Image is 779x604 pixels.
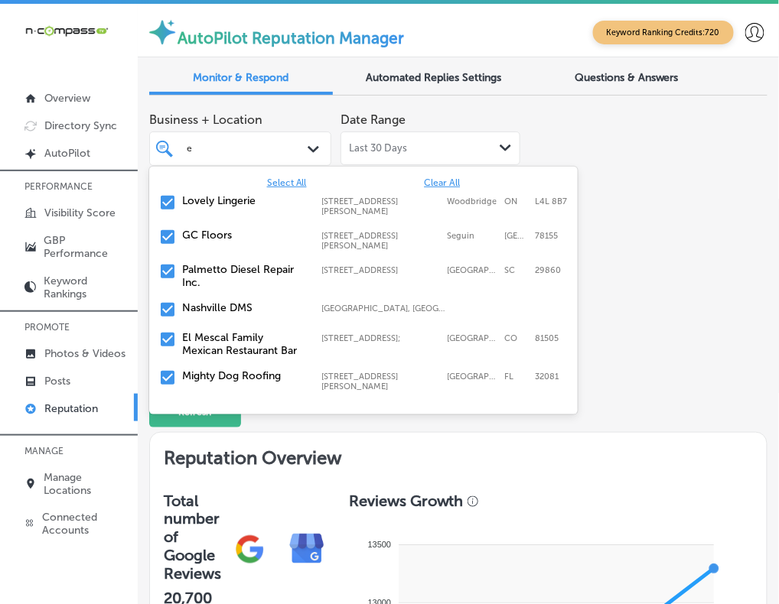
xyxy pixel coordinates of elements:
[44,471,130,497] p: Manage Locations
[44,375,70,388] p: Posts
[504,196,527,216] label: ON
[504,372,527,391] label: FL
[322,372,440,391] label: 10895 Old Dixie Highway; Unit 95-5-6
[535,196,567,216] label: L4L 8B7
[183,369,307,382] label: Mighty Dog Roofing
[147,17,178,47] img: autopilot-icon
[593,21,734,44] span: Keyword Ranking Credits: 720
[575,71,679,84] span: Questions & Answers
[44,206,116,219] p: Visibility Score
[44,234,130,260] p: GBP Performance
[44,119,117,132] p: Directory Sync
[535,372,559,391] label: 32081
[535,265,561,275] label: 29860
[24,24,109,38] img: 660ab0bf-5cc7-4cb8-ba1c-48b5ae0f18e60NCTV_CLogo_TV_Black_-500x88.png
[44,347,125,360] p: Photos & Videos
[322,231,440,251] label: 1022 N. King St
[535,333,559,343] label: 81505
[367,71,502,84] span: Automated Replies Settings
[504,231,527,251] label: TX
[164,492,221,583] h3: Total number of Google Reviews
[447,333,497,343] label: Grand Junction
[183,229,307,242] label: GC Floors
[183,194,307,207] label: Lovely Lingerie
[221,521,279,578] img: gPZS+5FD6qPJAAAAABJRU5ErkJggg==
[424,177,460,188] span: Clear All
[349,142,407,154] span: Last 30 Days
[322,265,440,275] label: 1228 Edgefield Rd
[447,265,497,275] label: North Augusta
[194,71,289,84] span: Monitor & Respond
[149,112,331,127] span: Business + Location
[322,196,440,216] label: 7600 Weston Rd Unit 41
[183,301,307,314] label: Nashville DMS
[349,492,464,510] h3: Reviews Growth
[44,92,90,105] p: Overview
[44,402,98,415] p: Reputation
[279,521,336,578] img: e7ababfa220611ac49bdb491a11684a6.png
[322,333,440,343] label: 2210 Hwy 6 And 50;
[367,540,391,549] tspan: 13500
[183,263,307,289] label: Palmetto Diesel Repair Inc.
[44,274,130,300] p: Keyword Rankings
[42,511,130,537] p: Connected Accounts
[150,433,767,478] h2: Reputation Overview
[504,265,527,275] label: SC
[267,177,307,188] span: Select All
[504,333,527,343] label: CO
[535,231,558,251] label: 78155
[178,28,404,47] label: AutoPilot Reputation Manager
[183,331,307,357] label: El Mescal Family Mexican Restaurant Bar
[447,231,497,251] label: Seguin
[322,304,446,313] label: Smyrna, TN, USA | Dickson, TN, USA | Lebanon, TN, USA | Franklin, TN, USA | Brentwood, TN, USA | ...
[44,147,90,160] p: AutoPilot
[447,196,497,216] label: Woodbridge
[341,112,406,127] label: Date Range
[447,372,497,391] label: Ponte Vedra Beach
